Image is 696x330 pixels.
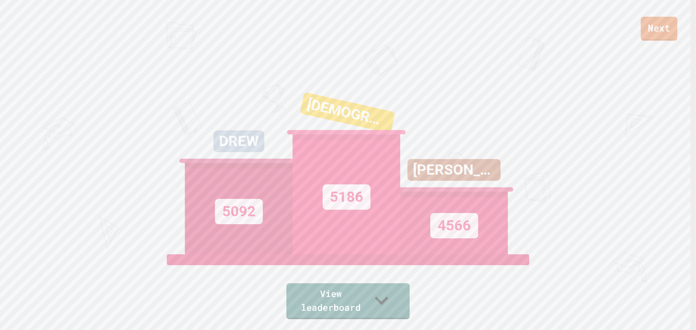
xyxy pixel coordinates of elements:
[323,184,370,210] div: 5186
[215,199,263,224] div: 5092
[300,92,395,133] div: [DEMOGRAPHIC_DATA]
[430,213,478,238] div: 4566
[286,283,410,319] a: View leaderboard
[407,159,501,181] div: [PERSON_NAME]
[214,130,264,152] div: DREW
[641,17,678,41] a: Next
